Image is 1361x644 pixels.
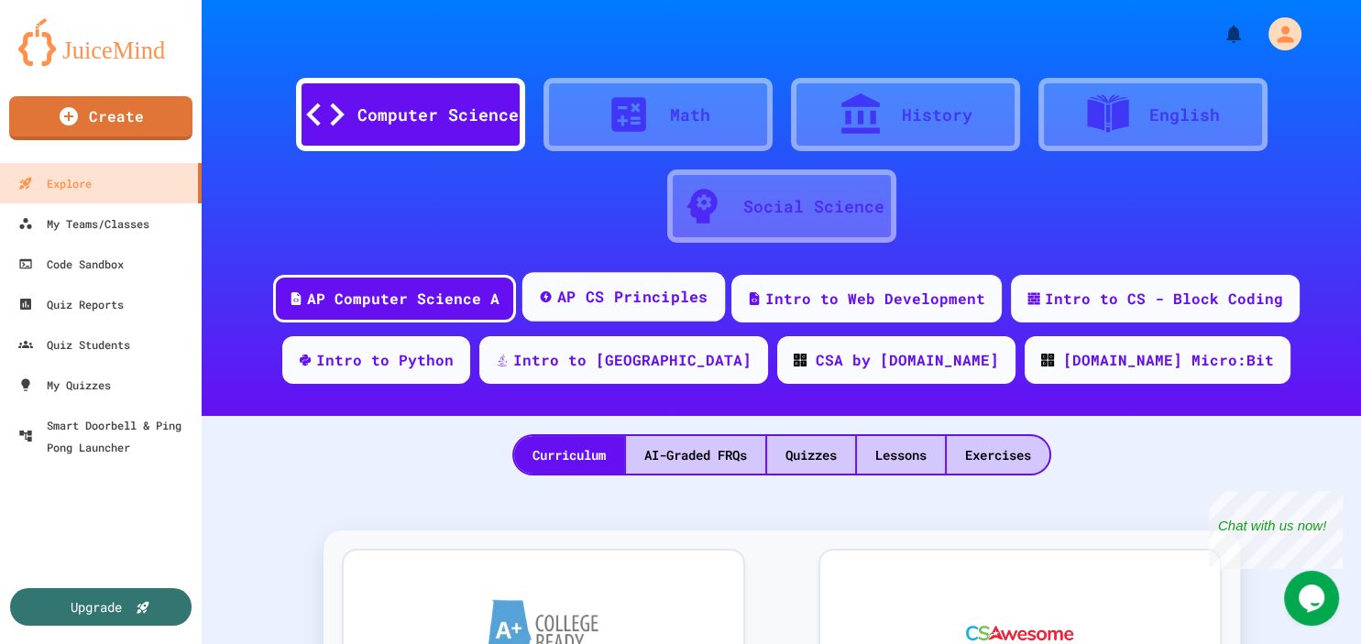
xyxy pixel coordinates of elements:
div: My Quizzes [18,374,111,396]
img: CODE_logo_RGB.png [794,354,807,366]
iframe: chat widget [1209,491,1343,569]
div: Code Sandbox [18,253,124,275]
div: Computer Science [357,103,519,127]
div: My Notifications [1189,18,1249,49]
div: Intro to [GEOGRAPHIC_DATA] [513,349,752,371]
img: logo-orange.svg [18,18,183,66]
img: CODE_logo_RGB.png [1041,354,1054,366]
div: Quiz Reports [18,293,124,315]
div: Explore [18,172,92,194]
iframe: chat widget [1284,571,1343,626]
div: Intro to CS - Block Coding [1045,288,1283,310]
div: [DOMAIN_NAME] Micro:Bit [1063,349,1274,371]
div: Social Science [743,194,884,219]
div: Exercises [947,436,1049,474]
div: My Teams/Classes [18,213,149,235]
div: My Account [1249,13,1306,55]
div: AI-Graded FRQs [626,436,765,474]
div: AP CS Principles [556,286,708,309]
div: English [1149,103,1220,127]
div: Intro to Python [316,349,454,371]
div: Smart Doorbell & Ping Pong Launcher [18,414,194,458]
div: Curriculum [514,436,624,474]
div: Quiz Students [18,333,130,355]
div: Math [670,103,710,127]
div: Quizzes [767,436,855,474]
div: Lessons [857,436,945,474]
div: CSA by [DOMAIN_NAME] [816,349,999,371]
div: AP Computer Science A [307,288,499,310]
a: Create [9,96,192,140]
div: Upgrade [71,597,122,617]
div: Intro to Web Development [765,288,985,310]
div: History [902,103,972,127]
